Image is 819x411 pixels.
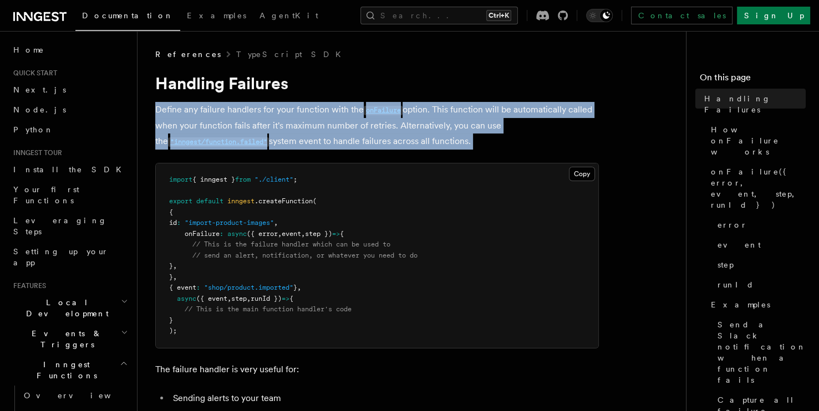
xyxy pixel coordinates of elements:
[9,359,120,381] span: Inngest Functions
[247,230,278,238] span: ({ error
[301,230,305,238] span: ,
[180,3,253,30] a: Examples
[255,176,293,183] span: "./client"
[9,40,130,60] a: Home
[19,386,130,405] a: Overview
[169,176,192,183] span: import
[169,327,177,335] span: );
[196,295,227,302] span: ({ event
[718,259,734,270] span: step
[235,176,251,183] span: from
[169,273,173,281] span: }
[82,11,174,20] span: Documentation
[718,319,806,386] span: Send a Slack notification when a function fails
[155,73,599,93] h1: Handling Failures
[185,230,220,238] span: onFailure
[192,251,418,259] span: // send an alert, notification, or whatever you need to do
[9,297,121,319] span: Local Development
[196,197,223,205] span: default
[13,125,54,134] span: Python
[169,219,177,227] span: id
[185,305,352,313] span: // This is the main function handler's code
[227,230,247,238] span: async
[75,3,180,31] a: Documentation
[227,295,231,302] span: ,
[711,166,806,210] span: onFailure({ error, event, step, runId })
[9,328,121,350] span: Events & Triggers
[364,106,403,115] code: onFailure
[169,197,192,205] span: export
[713,235,806,255] a: event
[155,102,599,150] p: Define any failure handlers for your function with the option. This function will be automaticall...
[9,160,130,179] a: Install the SDK
[173,273,177,281] span: ,
[196,284,200,291] span: :
[713,215,806,235] a: error
[13,247,109,267] span: Setting up your app
[282,230,301,238] span: event
[313,197,317,205] span: (
[364,104,403,115] a: onFailure
[293,176,297,183] span: ;
[305,230,332,238] span: step })
[711,299,770,310] span: Examples
[260,11,318,20] span: AgentKit
[332,230,340,238] span: =>
[737,7,810,24] a: Sign Up
[204,284,293,291] span: "shop/product.imported"
[9,355,130,386] button: Inngest Functions
[340,230,344,238] span: {
[155,49,221,60] span: References
[227,197,255,205] span: inngest
[586,9,613,22] button: Toggle dark mode
[9,80,130,100] a: Next.js
[169,262,173,270] span: }
[192,240,390,248] span: // This is the failure handler which can be used to
[274,219,278,227] span: ,
[706,295,806,315] a: Examples
[220,230,223,238] span: :
[706,162,806,215] a: onFailure({ error, event, step, runId })
[177,295,196,302] span: async
[170,391,599,406] li: Sending alerts to your team
[236,49,348,60] a: TypeScript SDK
[9,242,130,273] a: Setting up your app
[185,219,274,227] span: "import-product-images"
[360,7,518,24] button: Search...Ctrl+K
[704,93,806,115] span: Handling Failures
[247,295,251,302] span: ,
[187,11,246,20] span: Examples
[486,10,511,21] kbd: Ctrl+K
[13,44,44,55] span: Home
[13,185,79,205] span: Your first Functions
[278,230,282,238] span: ,
[718,279,754,290] span: runId
[713,275,806,295] a: runId
[169,316,173,324] span: }
[253,3,325,30] a: AgentKit
[700,71,806,89] h4: On this page
[168,137,269,147] code: "inngest/function.failed"
[711,124,806,157] span: How onFailure works
[569,167,595,181] button: Copy
[9,100,130,120] a: Node.js
[297,284,301,291] span: ,
[713,315,806,390] a: Send a Slack notification when a function fails
[713,255,806,275] a: step
[169,284,196,291] span: { event
[706,120,806,162] a: How onFailure works
[251,295,282,302] span: runId })
[24,391,138,400] span: Overview
[13,165,128,174] span: Install the SDK
[718,239,761,250] span: event
[231,295,247,302] span: step
[282,295,289,302] span: =>
[9,120,130,140] a: Python
[9,148,62,157] span: Inngest tour
[13,105,66,114] span: Node.js
[9,179,130,210] a: Your first Functions
[168,136,269,146] a: "inngest/function.failed"
[9,69,57,78] span: Quick start
[255,197,313,205] span: .createFunction
[289,295,293,302] span: {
